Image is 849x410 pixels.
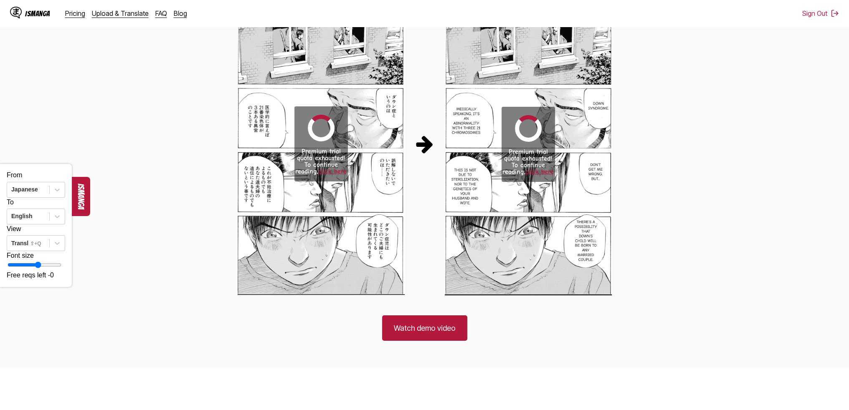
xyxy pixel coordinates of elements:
[294,148,348,175] p: Premium trial quota exhausted! To continue reading,
[7,252,34,259] span: Font size
[382,315,467,341] a: Watch demo video
[10,7,65,20] a: IsManga LogoIsManga
[318,168,347,175] a: click here
[7,199,14,206] label: To
[50,272,54,279] span: 0
[155,9,167,18] a: FAQ
[7,171,22,179] label: From
[65,9,85,18] a: Pricing
[525,168,554,176] a: click here
[25,10,50,18] div: IsManga
[72,177,90,216] button: ismanga
[10,7,22,18] img: IsManga Logo
[831,9,839,18] img: Sign out
[174,9,187,18] a: Blog
[802,9,839,18] button: Sign Out
[415,134,435,154] img: Translation Process Arrow
[502,148,555,175] p: Premium trial quota exhausted! To continue reading,
[7,271,65,280] p: Free reqs left -
[7,225,21,232] label: View
[92,9,149,18] a: Upload & Translate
